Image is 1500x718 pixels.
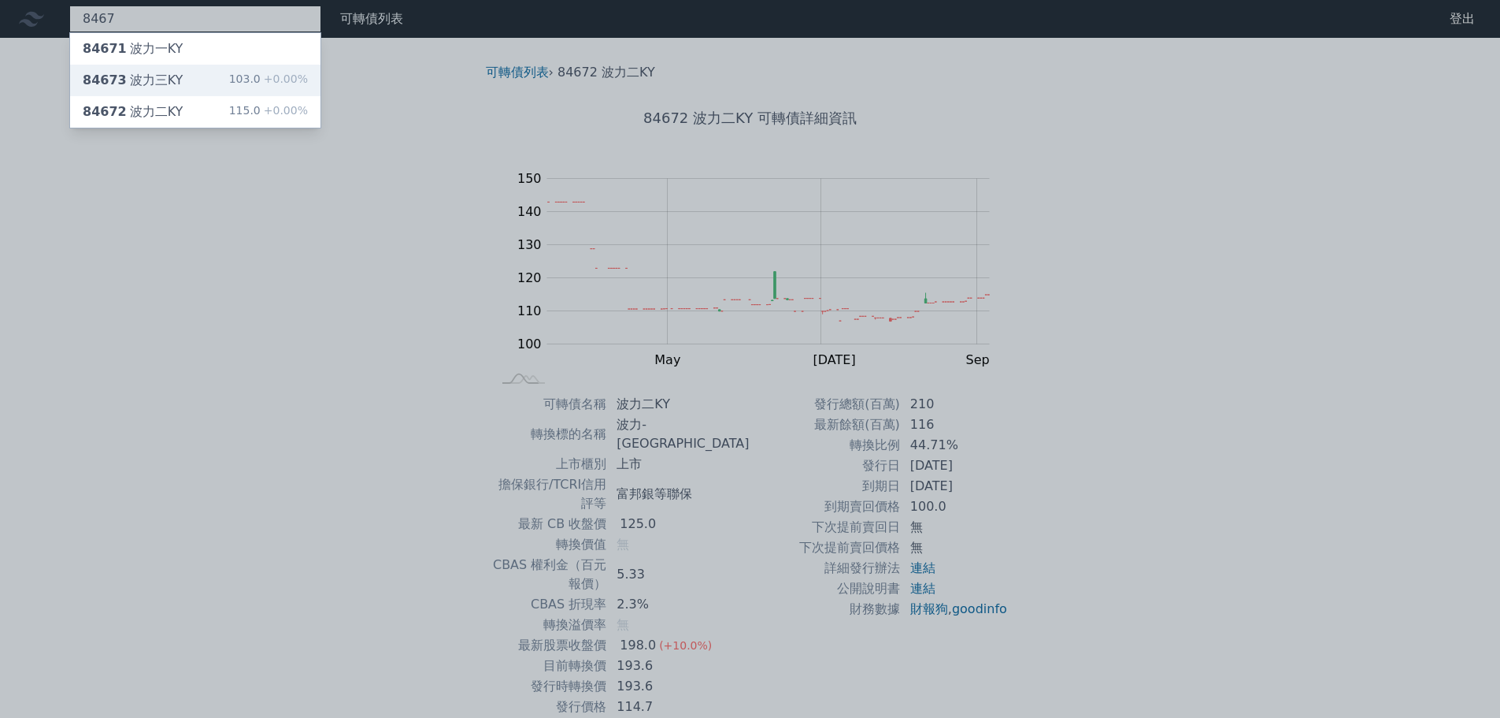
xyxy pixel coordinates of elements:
span: +0.00% [261,104,308,117]
span: 84673 [83,73,127,87]
span: 84671 [83,41,127,56]
div: 波力三KY [83,71,183,90]
div: 115.0 [229,102,308,121]
span: +0.00% [261,73,308,85]
div: 波力二KY [83,102,183,121]
a: 84673波力三KY 103.0+0.00% [70,65,320,96]
div: 波力一KY [83,39,183,58]
a: 84671波力一KY [70,33,320,65]
div: 103.0 [229,71,308,90]
a: 84672波力二KY 115.0+0.00% [70,96,320,128]
span: 84672 [83,104,127,119]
